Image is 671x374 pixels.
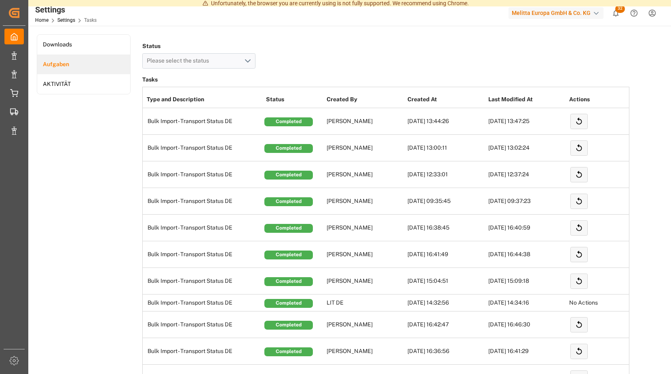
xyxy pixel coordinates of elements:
td: [DATE] 16:42:47 [405,311,486,338]
div: Completed [264,117,313,126]
th: Last Modified At [486,91,567,108]
th: Status [264,91,325,108]
div: Completed [264,171,313,180]
td: Bulk Import - Transport Status DE [143,108,264,135]
td: [PERSON_NAME] [325,338,405,365]
td: [DATE] 13:47:25 [486,108,567,135]
span: No Actions [569,299,598,306]
h4: Status [142,40,255,52]
td: [DATE] 15:09:18 [486,268,567,295]
td: [DATE] 16:40:59 [486,215,567,241]
td: [DATE] 09:35:45 [405,188,486,215]
td: Bulk Import - Transport Status DE [143,215,264,241]
div: Completed [264,347,313,356]
td: [PERSON_NAME] [325,241,405,268]
td: Bulk Import - Transport Status DE [143,338,264,365]
button: Melitta Europa GmbH & Co. KG [509,5,607,21]
td: [DATE] 13:00:11 [405,135,486,161]
a: Home [35,17,49,23]
td: Bulk Import - Transport Status DE [143,188,264,215]
td: [PERSON_NAME] [325,215,405,241]
td: [DATE] 12:37:24 [486,161,567,188]
td: [PERSON_NAME] [325,188,405,215]
td: [PERSON_NAME] [325,108,405,135]
td: Bulk Import - Transport Status DE [143,311,264,338]
td: Bulk Import - Transport Status DE [143,135,264,161]
div: Completed [264,144,313,153]
td: [DATE] 12:33:01 [405,161,486,188]
h3: Tasks [142,74,629,86]
th: Actions [567,91,648,108]
td: [PERSON_NAME] [325,311,405,338]
a: Aufgaben [37,54,130,74]
td: [DATE] 14:34:16 [486,295,567,311]
div: Completed [264,321,313,330]
td: Bulk Import - Transport Status DE [143,241,264,268]
div: Settings [35,4,97,16]
a: Downloads [37,35,130,54]
td: [DATE] 16:36:56 [405,338,486,365]
div: Completed [264,197,313,206]
td: [DATE] 16:46:30 [486,311,567,338]
td: [DATE] 09:37:23 [486,188,567,215]
div: Completed [264,299,313,308]
td: Bulk Import - Transport Status DE [143,268,264,295]
td: [DATE] 16:41:29 [486,338,567,365]
th: Created At [405,91,486,108]
td: Bulk Import - Transport Status DE [143,161,264,188]
button: show 32 new notifications [607,4,625,22]
button: Help Center [625,4,643,22]
div: Completed [264,224,313,233]
td: Bulk Import - Transport Status DE [143,295,264,311]
td: LIT DE [325,295,405,311]
td: [DATE] 16:41:49 [405,241,486,268]
td: [DATE] 15:04:51 [405,268,486,295]
td: [PERSON_NAME] [325,268,405,295]
a: Settings [57,17,75,23]
td: [PERSON_NAME] [325,135,405,161]
td: [DATE] 16:38:45 [405,215,486,241]
td: [DATE] 14:32:56 [405,295,486,311]
td: [DATE] 13:02:24 [486,135,567,161]
div: Completed [264,277,313,286]
a: AKTIVITÄT [37,74,130,94]
button: open menu [142,53,255,69]
div: Completed [264,251,313,259]
span: Please select the status [147,57,213,64]
span: 32 [615,5,625,13]
th: Created By [325,91,405,108]
div: Melitta Europa GmbH & Co. KG [509,7,603,19]
td: [PERSON_NAME] [325,161,405,188]
th: Type and Description [143,91,264,108]
td: [DATE] 16:44:38 [486,241,567,268]
td: [DATE] 13:44:26 [405,108,486,135]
